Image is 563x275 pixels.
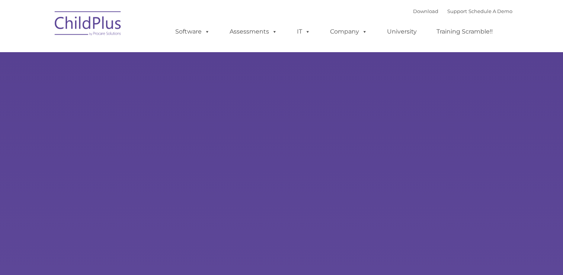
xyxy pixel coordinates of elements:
a: University [380,24,424,39]
a: IT [290,24,318,39]
a: Support [447,8,467,14]
a: Training Scramble!! [429,24,500,39]
a: Company [323,24,375,39]
img: ChildPlus by Procare Solutions [51,6,125,43]
a: Download [413,8,438,14]
font: | [413,8,512,14]
a: Software [168,24,217,39]
a: Schedule A Demo [468,8,512,14]
a: Assessments [222,24,285,39]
